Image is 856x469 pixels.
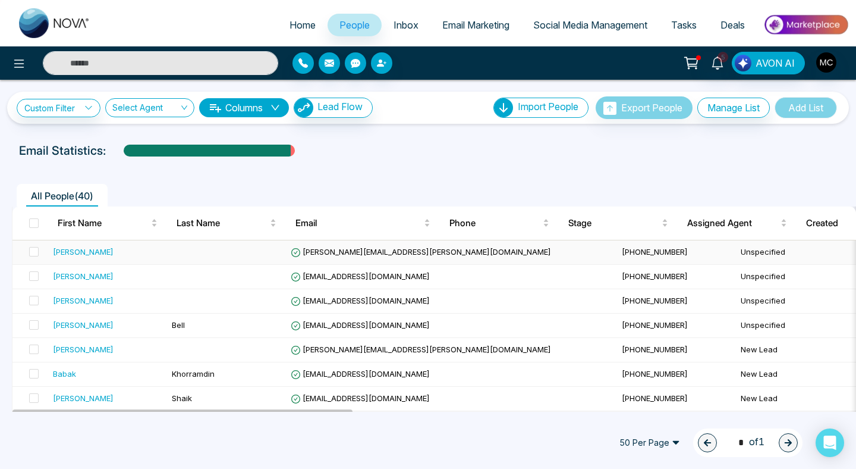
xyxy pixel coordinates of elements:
span: [PHONE_NUMBER] [622,393,688,403]
span: Deals [720,19,745,31]
span: Inbox [394,19,418,31]
img: Lead Flow [735,55,751,71]
span: [PHONE_NUMBER] [622,247,688,257]
span: [PHONE_NUMBER] [622,296,688,305]
a: Home [278,14,328,36]
a: Deals [709,14,757,36]
span: [PERSON_NAME][EMAIL_ADDRESS][PERSON_NAME][DOMAIN_NAME] [291,345,551,354]
div: [PERSON_NAME] [53,343,114,355]
th: Assigned Agent [678,207,797,240]
span: [PHONE_NUMBER] [622,271,688,281]
a: 5 [703,52,732,73]
span: Export People [621,102,682,114]
span: [PHONE_NUMBER] [622,345,688,354]
span: [EMAIL_ADDRESS][DOMAIN_NAME] [291,393,430,403]
div: Open Intercom Messenger [816,429,844,457]
span: Email Marketing [442,19,509,31]
span: Email [295,216,421,230]
span: Tasks [671,19,697,31]
td: Unspecified [736,265,855,289]
span: 50 Per Page [611,433,688,452]
span: [PHONE_NUMBER] [622,320,688,330]
span: First Name [58,216,149,230]
th: First Name [48,207,167,240]
span: Khorramdin [172,369,215,379]
div: [PERSON_NAME] [53,246,114,258]
a: Custom Filter [17,99,100,117]
img: Lead Flow [294,98,313,117]
span: Import People [518,101,578,112]
div: [PERSON_NAME] [53,270,114,282]
span: Home [289,19,316,31]
div: [PERSON_NAME] [53,392,114,404]
span: Lead Flow [317,101,363,112]
span: [PHONE_NUMBER] [622,369,688,379]
td: Unspecified [736,314,855,338]
span: AVON AI [756,56,795,70]
span: [EMAIL_ADDRESS][DOMAIN_NAME] [291,296,430,305]
span: 5 [717,52,728,62]
span: Last Name [177,216,267,230]
div: [PERSON_NAME] [53,319,114,331]
span: Stage [568,216,659,230]
td: New Lead [736,338,855,362]
a: Lead FlowLead Flow [289,98,373,118]
button: Manage List [697,98,770,118]
span: Assigned Agent [687,216,778,230]
a: Tasks [659,14,709,36]
span: People [339,19,370,31]
td: Unspecified [736,289,855,314]
a: Email Marketing [430,14,521,36]
th: Phone [440,207,559,240]
div: Babak [53,368,76,380]
span: [EMAIL_ADDRESS][DOMAIN_NAME] [291,320,430,330]
span: All People ( 40 ) [26,190,98,202]
th: Email [286,207,440,240]
button: Columnsdown [199,98,289,117]
img: Market-place.gif [763,11,849,38]
span: [EMAIL_ADDRESS][DOMAIN_NAME] [291,271,430,281]
th: Last Name [167,207,286,240]
span: Social Media Management [533,19,647,31]
td: New Lead [736,387,855,411]
span: Shaik [172,393,192,403]
a: Inbox [382,14,430,36]
span: of 1 [731,434,764,451]
a: People [328,14,382,36]
th: Stage [559,207,678,240]
button: AVON AI [732,52,805,74]
span: Bell [172,320,185,330]
td: New Lead [736,362,855,387]
td: Unspecified [736,240,855,265]
img: Nova CRM Logo [19,8,90,38]
button: Export People [596,96,693,119]
span: [PERSON_NAME][EMAIL_ADDRESS][PERSON_NAME][DOMAIN_NAME] [291,247,551,257]
img: User Avatar [816,52,836,73]
div: [PERSON_NAME] [53,295,114,307]
span: Phone [449,216,540,230]
span: down [270,103,280,112]
p: Email Statistics: [19,142,106,160]
button: Lead Flow [294,98,373,118]
a: Social Media Management [521,14,659,36]
span: [EMAIL_ADDRESS][DOMAIN_NAME] [291,369,430,379]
